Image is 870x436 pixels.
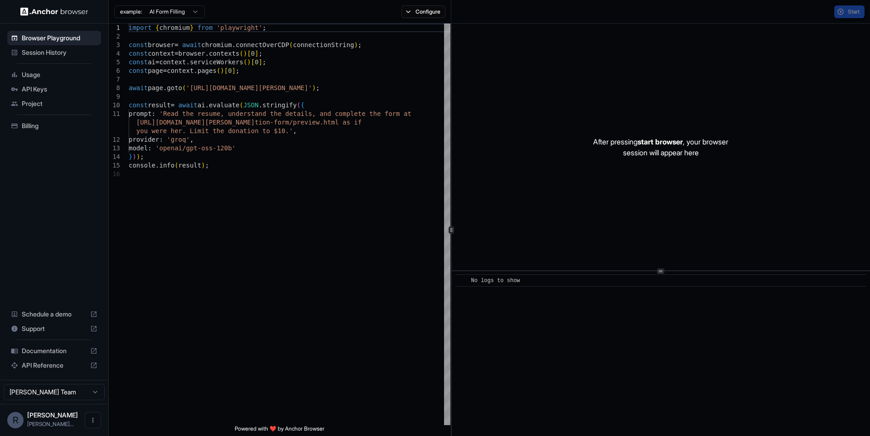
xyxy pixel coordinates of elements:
[297,101,300,109] span: (
[109,58,120,67] div: 5
[205,162,209,169] span: ;
[109,67,120,75] div: 6
[136,119,255,126] span: [URL][DOMAIN_NAME][PERSON_NAME]
[129,110,152,117] span: prompt
[140,153,144,160] span: ;
[186,84,312,91] span: '[URL][DOMAIN_NAME][PERSON_NAME]'
[159,24,189,31] span: chromium
[190,24,193,31] span: }
[148,58,155,66] span: ai
[148,144,151,152] span: :
[255,50,258,57] span: ]
[232,67,236,74] span: ]
[109,170,120,178] div: 16
[136,127,293,134] span: you were her. Limit the donation to $10.'
[201,162,205,169] span: )
[148,101,171,109] span: result
[312,84,316,91] span: )
[155,162,159,169] span: .
[129,144,148,152] span: model
[205,50,209,57] span: .
[179,101,198,109] span: await
[129,84,148,91] span: await
[27,411,78,419] span: Rickson Lima
[179,162,202,169] span: result
[22,121,97,130] span: Billing
[129,67,148,74] span: const
[136,153,140,160] span: )
[109,41,120,49] div: 3
[262,24,266,31] span: ;
[7,82,101,96] div: API Keys
[163,84,167,91] span: .
[109,84,120,92] div: 8
[109,161,120,170] div: 15
[193,67,197,74] span: .
[167,67,193,74] span: context
[109,49,120,58] div: 4
[167,84,182,91] span: goto
[129,41,148,48] span: const
[255,58,258,66] span: 0
[293,127,296,134] span: ,
[129,50,148,57] span: const
[109,110,120,118] div: 11
[262,101,297,109] span: stringify
[7,358,101,373] div: API Reference
[120,8,142,15] span: example:
[155,144,236,152] span: 'openai/gpt-oss-120b'
[22,310,87,319] span: Schedule a demo
[129,101,148,109] span: const
[109,24,120,32] div: 1
[179,50,205,57] span: browser
[198,101,205,109] span: ai
[259,101,262,109] span: .
[174,162,178,169] span: (
[236,67,239,74] span: ;
[201,41,232,48] span: chromium
[259,50,262,57] span: ;
[159,58,186,66] span: context
[152,110,155,117] span: :
[163,67,167,74] span: =
[132,153,136,160] span: )
[243,58,247,66] span: (
[198,67,217,74] span: pages
[262,58,266,66] span: ;
[109,92,120,101] div: 9
[251,50,255,57] span: 0
[20,7,88,16] img: Anchor Logo
[22,346,87,355] span: Documentation
[247,58,251,66] span: )
[638,137,683,146] span: start browser
[27,421,74,427] span: rickson.lima@remofy.io
[190,58,243,66] span: serviceWorkers
[22,85,97,94] span: API Keys
[293,41,354,48] span: connectionString
[358,41,362,48] span: ;
[7,307,101,321] div: Schedule a demo
[22,361,87,370] span: API Reference
[190,136,193,143] span: ,
[7,45,101,60] div: Session History
[109,153,120,161] div: 14
[7,321,101,336] div: Support
[109,101,120,110] div: 10
[401,5,445,18] button: Configure
[7,412,24,428] div: R
[7,344,101,358] div: Documentation
[171,101,174,109] span: =
[186,58,189,66] span: .
[182,84,186,91] span: (
[129,136,159,143] span: provider
[240,101,243,109] span: (
[217,24,262,31] span: 'playwright'
[174,41,178,48] span: =
[148,41,174,48] span: browser
[217,67,220,74] span: (
[205,101,209,109] span: .
[148,84,163,91] span: page
[243,50,247,57] span: )
[148,67,163,74] span: page
[236,41,289,48] span: connectOverCDP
